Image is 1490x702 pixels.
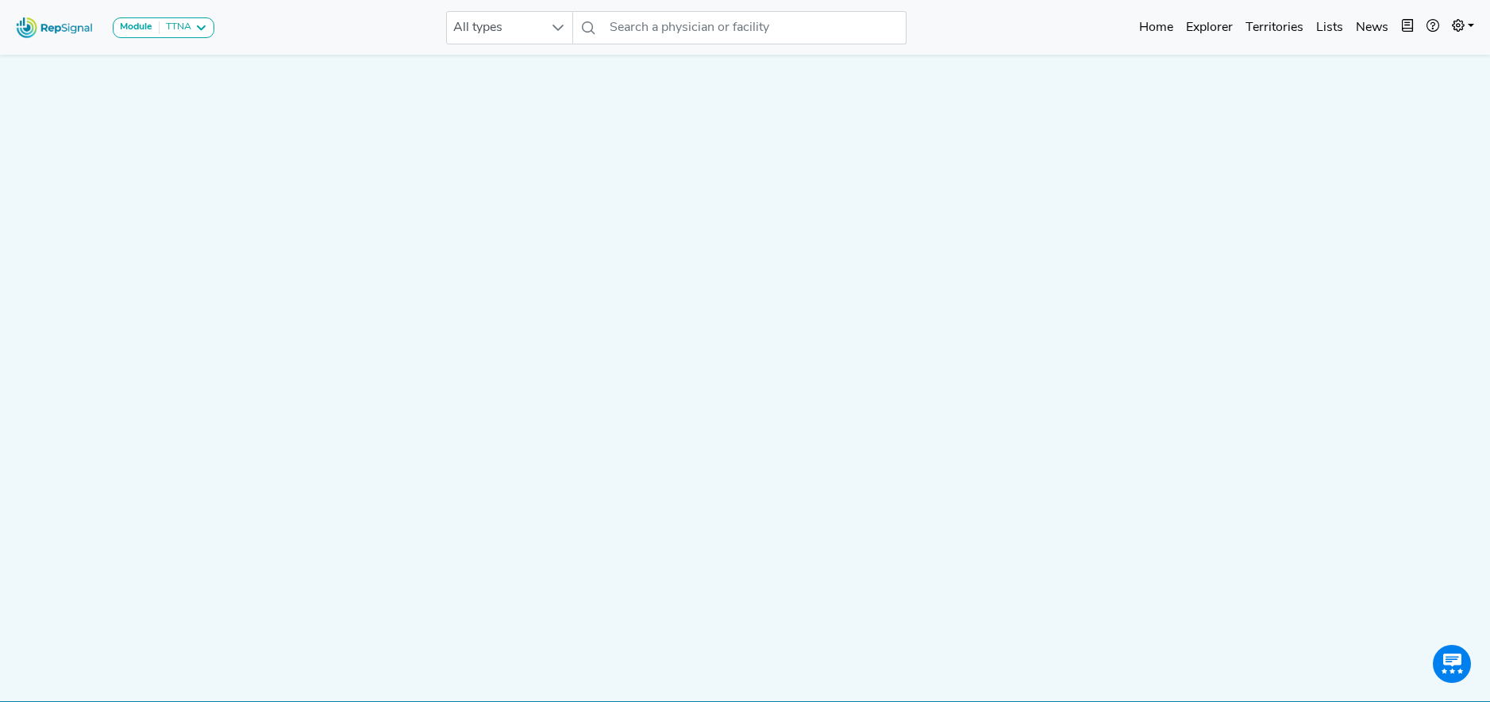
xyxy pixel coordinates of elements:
div: TTNA [160,21,191,34]
a: Territories [1239,12,1310,44]
a: Home [1133,12,1180,44]
a: Lists [1310,12,1349,44]
a: News [1349,12,1395,44]
button: Intel Book [1395,12,1420,44]
button: ModuleTTNA [113,17,214,38]
a: Explorer [1180,12,1239,44]
strong: Module [120,22,152,32]
input: Search a physician or facility [603,11,907,44]
span: All types [447,12,542,44]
